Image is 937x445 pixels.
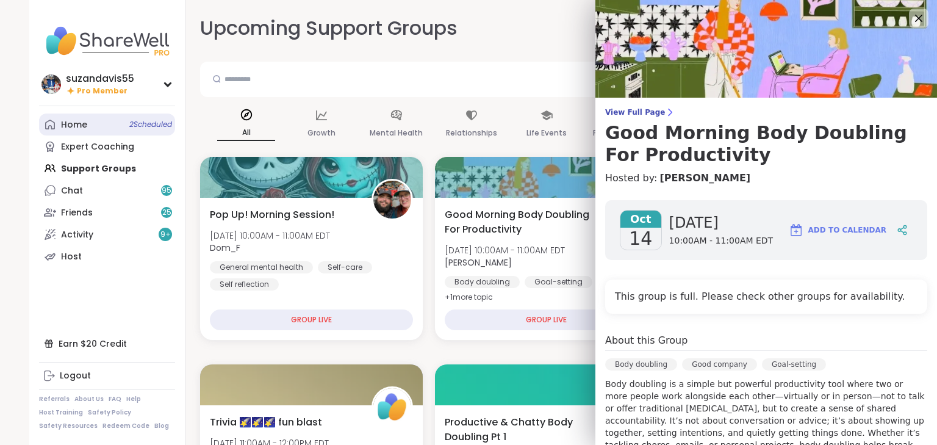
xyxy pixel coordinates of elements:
span: [DATE] 10:00AM - 11:00AM EDT [445,244,565,256]
a: Host Training [39,408,83,417]
a: Referrals [39,395,70,403]
a: Redeem Code [102,422,149,430]
h3: Good Morning Body Doubling For Productivity [605,122,927,166]
span: Trivia 🌠🌠🌠 fun blast [210,415,322,430]
a: Blog [154,422,169,430]
img: suzandavis55 [41,74,61,94]
a: View Full PageGood Morning Body Doubling For Productivity [605,107,927,166]
div: Body doubling [445,276,520,288]
div: GROUP LIVE [210,309,413,330]
h2: Upcoming Support Groups [200,15,458,42]
img: ShareWell Logomark [789,223,803,237]
a: About Us [74,395,104,403]
a: Safety Policy [88,408,131,417]
a: Logout [39,365,175,387]
span: Pro Member [77,86,127,96]
img: ShareWell Nav Logo [39,20,175,62]
div: Logout [60,370,91,382]
a: Host [39,245,175,267]
div: Good company [682,358,757,371]
p: Life Events [526,126,567,140]
span: Oct [620,211,661,228]
h4: This group is full. Please check other groups for availability. [615,289,917,304]
div: suzandavis55 [66,72,134,85]
img: ShareWell [373,388,411,426]
span: 95 [162,186,171,196]
span: [DATE] 10:00AM - 11:00AM EDT [210,230,330,242]
div: Friends [61,207,93,219]
a: Safety Resources [39,422,98,430]
div: Earn $20 Credit [39,333,175,355]
a: Help [126,395,141,403]
b: Dom_F [210,242,240,254]
a: Home2Scheduled [39,114,175,136]
div: Home [61,119,87,131]
button: Add to Calendar [783,215,892,245]
img: Dom_F [373,181,411,219]
span: 25 [162,208,171,218]
div: Self reflection [210,278,279,291]
a: [PERSON_NAME] [659,171,750,186]
div: GROUP LIVE [445,309,648,330]
span: Add to Calendar [808,225,886,236]
a: Activity9+ [39,223,175,245]
div: Chat [61,185,83,197]
h4: About this Group [605,333,687,348]
span: Productive & Chatty Body Doubling Pt 1 [445,415,593,444]
div: Activity [61,229,93,241]
span: 14 [629,228,652,250]
a: Expert Coaching [39,136,175,157]
div: Body doubling [605,358,677,371]
div: General mental health [210,261,313,273]
span: 10:00AM - 11:00AM EDT [669,235,774,247]
b: [PERSON_NAME] [445,256,512,269]
p: Relationships [446,126,497,140]
p: Physical Health [593,126,650,140]
p: Growth [307,126,336,140]
div: Goal-setting [525,276,592,288]
div: Expert Coaching [61,141,134,153]
p: All [217,125,275,141]
div: Goal-setting [762,358,826,371]
div: Host [61,251,82,263]
a: Chat95 [39,179,175,201]
span: [DATE] [669,213,774,233]
a: Friends25 [39,201,175,223]
h4: Hosted by: [605,171,927,186]
span: 2 Scheduled [129,120,172,129]
a: FAQ [109,395,121,403]
span: 9 + [160,230,171,240]
span: View Full Page [605,107,927,117]
div: Self-care [318,261,372,273]
span: Pop Up! Morning Session! [210,208,334,222]
span: Good Morning Body Doubling For Productivity [445,208,593,237]
p: Mental Health [370,126,423,140]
